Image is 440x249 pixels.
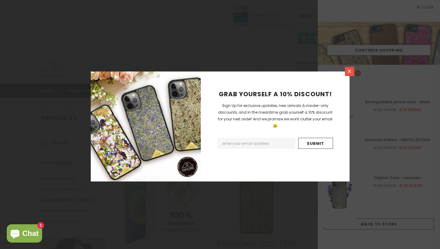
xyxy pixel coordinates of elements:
inbox-online-store-chat: Shopify online store chat [5,224,44,244]
a: Close [345,67,354,76]
span: Sign Up for exclusive updates, new arrivals & insider-only discounts, and in the meantime grab yo... [218,103,332,128]
input: Submit [298,138,333,149]
input: Email Address [218,138,295,149]
span: GRAB YOURSELF A 10% DISCOUNT! [219,90,332,98]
